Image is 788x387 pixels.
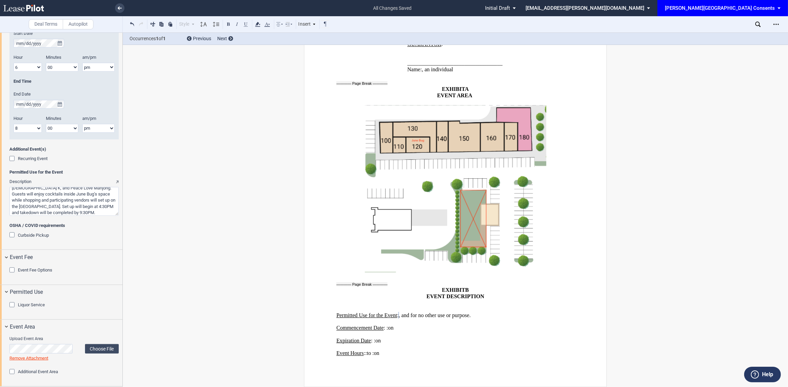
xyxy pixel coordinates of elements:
[397,312,398,318] span: :
[365,350,367,356] span: :
[321,20,329,28] button: Toggle Control Characters
[56,100,64,109] button: true
[364,350,365,356] span: :
[9,267,52,274] md-checkbox: Event Fee Options
[384,325,385,331] span: :
[399,312,471,318] span: , and for no other use or purpose.
[187,35,211,42] div: Previous
[13,31,33,36] span: Start Date
[10,323,35,331] span: Event Area
[426,293,484,300] span: EVENT DESCRIPTION
[365,105,546,272] img: Lakeridge_Village.png
[336,325,384,331] span: Commencement Date
[18,267,52,273] span: Event Fee Options
[371,338,372,344] span: :
[441,41,443,47] span: :
[437,93,472,99] span: EVENT AREA
[46,116,61,121] span: Minutes
[762,370,773,379] label: Help
[18,302,45,307] span: Liquor Service
[370,1,415,16] span: all changes saved
[130,35,182,42] span: Occurrences of
[13,92,31,97] span: End Date
[18,233,49,238] span: Curbside Pickup
[442,86,465,92] span: EXHIBIT
[9,302,45,309] md-checkbox: Liquor Service
[18,156,48,161] span: Recurring Event
[9,223,119,229] span: OSHA / COVID requirements
[9,179,31,184] span: Description
[9,169,119,175] span: Permitted Use for the Event
[665,5,775,11] div: [PERSON_NAME][GEOGRAPHIC_DATA] Consents
[298,20,317,29] div: Insert
[242,20,250,28] button: Underline
[9,369,58,376] md-checkbox: Additional Event Area
[224,20,232,28] button: Bold
[85,344,119,354] label: Choose File
[46,55,61,60] span: Minutes
[9,336,119,342] span: Upload Event Area
[29,19,63,29] label: Deal Terms
[13,55,23,60] span: Hour
[10,253,33,261] span: Event Fee
[387,325,388,331] span: :
[116,181,119,183] img: popout_long_text.png
[193,36,211,41] span: Previous
[156,36,159,41] b: 1
[374,338,375,344] span: :
[372,350,374,356] span: :
[13,79,31,84] span: End Time
[149,20,157,28] button: Cut
[407,60,503,66] span: ___________________________________
[367,350,371,356] span: to
[407,67,422,73] span: Name:
[163,36,166,41] b: 1
[233,20,241,28] button: Italic
[13,116,23,121] span: Hour
[336,350,364,356] span: Event Hours
[485,5,510,11] span: Initial Draft
[9,146,119,152] span: Additional Event(s)
[422,67,453,73] span: , an individual
[9,156,48,162] md-checkbox: Recurring Event
[82,55,96,60] span: am/pm
[166,20,174,28] button: Paste
[9,232,49,239] md-checkbox: Curbside Pickup
[336,312,397,318] span: Permitted Use for the Event
[56,39,64,48] button: true
[63,19,93,29] label: Autopilot
[407,41,442,47] span: GUARANTOR
[10,288,43,296] span: Permitted Use
[18,369,58,374] span: Additional Event Area
[9,356,48,361] a: Remove Attachment
[465,287,469,293] span: B
[465,86,469,92] span: A
[82,116,96,121] span: am/pm
[128,20,136,28] button: Undo
[442,287,465,293] span: EXHIBIT
[374,350,379,356] span: on
[375,338,381,344] span: on
[771,19,782,30] div: Open Lease options menu
[158,20,166,28] button: Copy
[388,325,393,331] span: on
[217,36,227,41] span: Next
[744,367,781,382] button: Help
[217,35,233,42] div: Next
[336,338,371,344] span: Expiration Date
